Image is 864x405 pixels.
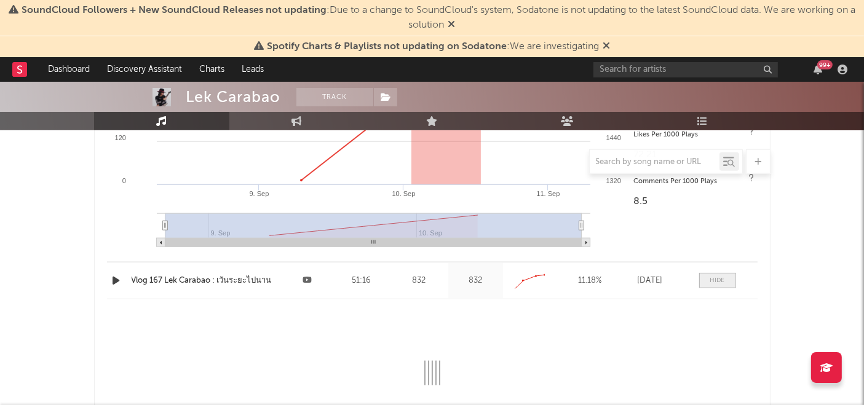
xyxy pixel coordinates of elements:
[122,177,125,184] text: 0
[633,194,751,209] div: 8.5
[392,275,445,287] div: 832
[191,57,233,82] a: Charts
[114,134,125,141] text: 120
[536,190,560,197] text: 11. Sep
[98,57,191,82] a: Discovery Assistant
[249,190,269,197] text: 9. Sep
[233,57,272,82] a: Leads
[593,62,778,77] input: Search for artists
[392,190,415,197] text: 10. Sep
[814,65,822,74] button: 99+
[606,134,620,141] text: 1440
[817,60,833,69] div: 99 +
[603,42,610,52] span: Dismiss
[625,275,675,287] div: [DATE]
[267,42,599,52] span: : We are investigating
[633,128,751,143] div: Likes Per 1000 Plays
[606,177,620,184] text: 1320
[267,42,507,52] span: Spotify Charts & Playlists not updating on Sodatone
[451,275,500,287] div: 832
[633,147,751,162] div: 72.21
[132,275,277,287] a: Vlog 167 Lek Carabao : เวันระยะไปนาน
[39,57,98,82] a: Dashboard
[448,20,456,30] span: Dismiss
[561,275,619,287] div: 11.18 %
[590,157,719,167] input: Search by song name or URL
[338,275,386,287] div: 51:16
[22,6,855,30] span: : Due to a change to SoundCloud's system, Sodatone is not updating to the latest SoundCloud data....
[633,175,751,189] div: Comments Per 1000 Plays
[22,6,327,15] span: SoundCloud Followers + New SoundCloud Releases not updating
[186,88,281,106] div: Lek Carabao
[296,88,373,106] button: Track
